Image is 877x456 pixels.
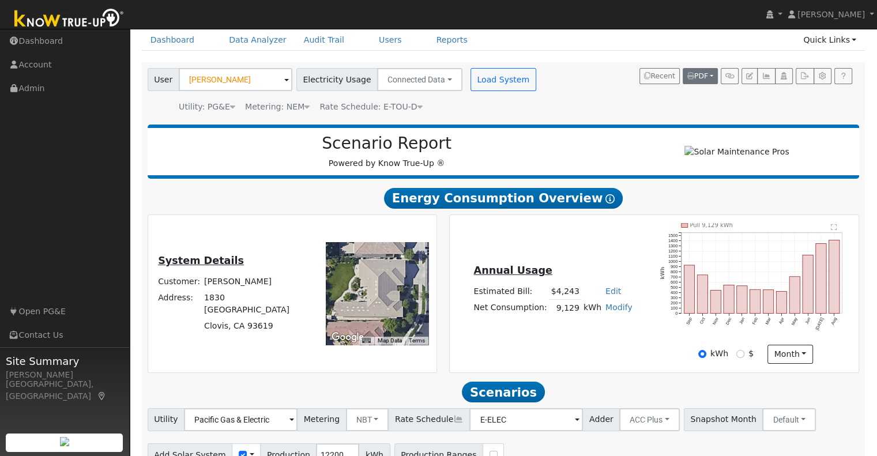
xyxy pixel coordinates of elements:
text: Nov [712,316,720,326]
img: Google [329,330,367,345]
a: Modify [605,303,633,312]
a: Users [370,29,411,51]
button: Recent [639,68,680,84]
div: [PERSON_NAME] [6,369,123,381]
span: Site Summary [6,353,123,369]
rect: onclick="" [803,255,813,313]
span: Alias: HETOUD [319,102,422,111]
input: Select a User [179,68,292,91]
span: Snapshot Month [684,408,763,431]
td: kWh [581,300,603,316]
div: [GEOGRAPHIC_DATA], [GEOGRAPHIC_DATA] [6,378,123,402]
span: Electricity Usage [296,68,378,91]
text: 1300 [668,243,677,248]
text: Apr [778,316,785,325]
a: Open this area in Google Maps (opens a new window) [329,330,367,345]
a: Quick Links [795,29,865,51]
span: Metering [297,408,347,431]
img: retrieve [60,437,69,446]
button: month [767,345,813,364]
a: Terms (opens in new tab) [409,337,425,344]
text: 1200 [668,248,677,254]
text: 600 [671,280,677,285]
button: Generate Report Link [721,68,739,84]
div: Powered by Know True-Up ® [153,134,620,169]
rect: onclick="" [697,275,707,314]
text: 1400 [668,238,677,243]
button: Keyboard shortcuts [362,337,370,345]
a: Help Link [834,68,852,84]
text: 100 [671,306,677,311]
u: System Details [158,255,244,266]
button: ACC Plus [619,408,680,431]
text: 900 [671,264,677,269]
rect: onclick="" [684,265,694,314]
text: Aug [830,316,838,326]
button: Multi-Series Graph [757,68,775,84]
i: Show Help [605,194,615,203]
input: Select a Rate Schedule [469,408,583,431]
button: Default [762,408,816,431]
a: Map [97,391,107,401]
rect: onclick="" [737,286,747,314]
img: Know True-Up [9,6,130,32]
td: $4,243 [549,283,581,300]
text:  [831,224,837,231]
text: [DATE] [815,316,825,331]
text: 300 [671,295,677,300]
text: Jan [738,316,746,325]
text: Mar [765,316,773,326]
text: Jun [804,316,811,325]
text: 400 [671,290,677,295]
td: 9,129 [549,300,581,316]
button: Map Data [378,337,402,345]
a: Audit Trail [295,29,353,51]
text: 700 [671,274,677,280]
text: Feb [751,316,759,325]
td: Net Consumption: [472,300,549,316]
text: Pull 9,129 kWh [690,222,733,228]
button: Login As [775,68,793,84]
text: 800 [671,269,677,274]
button: Export Interval Data [796,68,814,84]
td: Customer: [156,273,202,289]
text: Oct [699,316,706,325]
rect: onclick="" [776,291,786,313]
button: Load System [471,68,536,91]
text: 1100 [668,254,677,259]
td: Estimated Bill: [472,283,549,300]
a: Dashboard [142,29,204,51]
button: PDF [683,68,718,84]
span: Rate Schedule [388,408,470,431]
rect: onclick="" [789,277,800,314]
button: Edit User [742,68,758,84]
button: NBT [346,408,389,431]
span: [PERSON_NAME] [797,10,865,19]
text: Sep [685,316,693,326]
button: Settings [814,68,831,84]
input: kWh [698,350,706,358]
span: Scenarios [462,382,544,402]
td: Address: [156,289,202,318]
a: Reports [428,29,476,51]
div: Metering: NEM [245,101,310,113]
span: Energy Consumption Overview [384,188,623,209]
text: 500 [671,285,677,290]
span: Adder [582,408,620,431]
button: Connected Data [377,68,462,91]
td: [PERSON_NAME] [202,273,310,289]
h2: Scenario Report [159,134,614,153]
text: Dec [725,316,733,326]
span: PDF [687,72,708,80]
rect: onclick="" [710,290,721,313]
text: 1000 [668,259,677,264]
text: May [791,316,799,326]
text: 0 [675,311,677,316]
img: Solar Maintenance Pros [684,146,789,158]
a: Data Analyzer [220,29,295,51]
span: User [148,68,179,91]
input: Select a Utility [184,408,298,431]
td: Clovis, CA 93619 [202,318,310,334]
rect: onclick="" [763,290,774,314]
rect: onclick="" [816,243,826,313]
